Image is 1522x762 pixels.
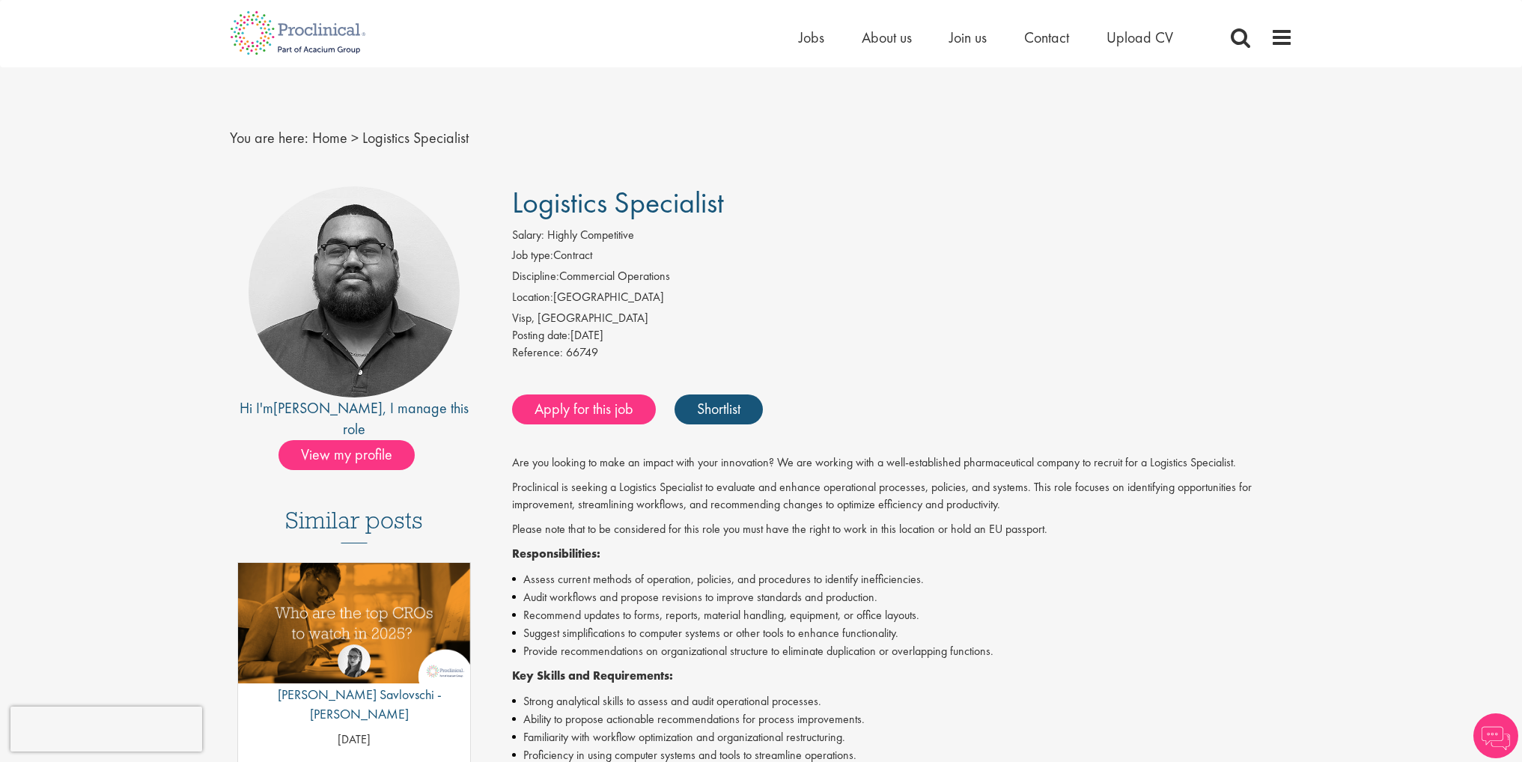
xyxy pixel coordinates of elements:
[238,644,471,731] a: Theodora Savlovschi - Wicks [PERSON_NAME] Savlovschi - [PERSON_NAME]
[285,508,423,543] h3: Similar posts
[230,397,479,440] div: Hi I'm , I manage this role
[512,247,1293,268] li: Contract
[512,183,724,222] span: Logistics Specialist
[1473,713,1518,758] img: Chatbot
[512,394,656,424] a: Apply for this job
[512,289,1293,310] li: [GEOGRAPHIC_DATA]
[862,28,912,47] a: About us
[512,327,570,343] span: Posting date:
[351,128,359,147] span: >
[547,227,634,243] span: Highly Competitive
[512,606,1293,624] li: Recommend updates to forms, reports, material handling, equipment, or office layouts.
[512,692,1293,710] li: Strong analytical skills to assess and audit operational processes.
[512,642,1293,660] li: Provide recommendations on organizational structure to eliminate duplication or overlapping funct...
[1107,28,1173,47] a: Upload CV
[512,570,1293,588] li: Assess current methods of operation, policies, and procedures to identify inefficiencies.
[238,563,471,683] img: Top 10 CROs 2025 | Proclinical
[512,268,1293,289] li: Commercial Operations
[238,731,471,749] p: [DATE]
[273,398,383,418] a: [PERSON_NAME]
[238,685,471,723] p: [PERSON_NAME] Savlovschi - [PERSON_NAME]
[512,588,1293,606] li: Audit workflows and propose revisions to improve standards and production.
[512,454,1293,472] p: Are you looking to make an impact with your innovation? We are working with a well-established ph...
[512,268,559,285] label: Discipline:
[249,186,460,397] img: imeage of recruiter Ashley Bennett
[566,344,598,360] span: 66749
[512,344,563,362] label: Reference:
[512,521,1293,538] p: Please note that to be considered for this role you must have the right to work in this location ...
[512,289,553,306] label: Location:
[512,227,544,244] label: Salary:
[512,624,1293,642] li: Suggest simplifications to computer systems or other tools to enhance functionality.
[278,440,415,470] span: View my profile
[512,546,600,561] strong: Responsibilities:
[512,710,1293,728] li: Ability to propose actionable recommendations for process improvements.
[312,128,347,147] a: breadcrumb link
[230,128,308,147] span: You are here:
[512,310,1293,327] div: Visp, [GEOGRAPHIC_DATA]
[675,394,763,424] a: Shortlist
[278,443,430,463] a: View my profile
[512,479,1293,513] p: Proclinical is seeking a Logistics Specialist to evaluate and enhance operational processes, poli...
[799,28,824,47] a: Jobs
[512,247,553,264] label: Job type:
[362,128,469,147] span: Logistics Specialist
[238,563,471,695] a: Link to a post
[512,728,1293,746] li: Familiarity with workflow optimization and organizational restructuring.
[949,28,987,47] a: Join us
[1024,28,1069,47] a: Contact
[10,707,202,752] iframe: reCAPTCHA
[512,327,1293,344] div: [DATE]
[338,644,371,677] img: Theodora Savlovschi - Wicks
[512,668,673,683] strong: Key Skills and Requirements:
